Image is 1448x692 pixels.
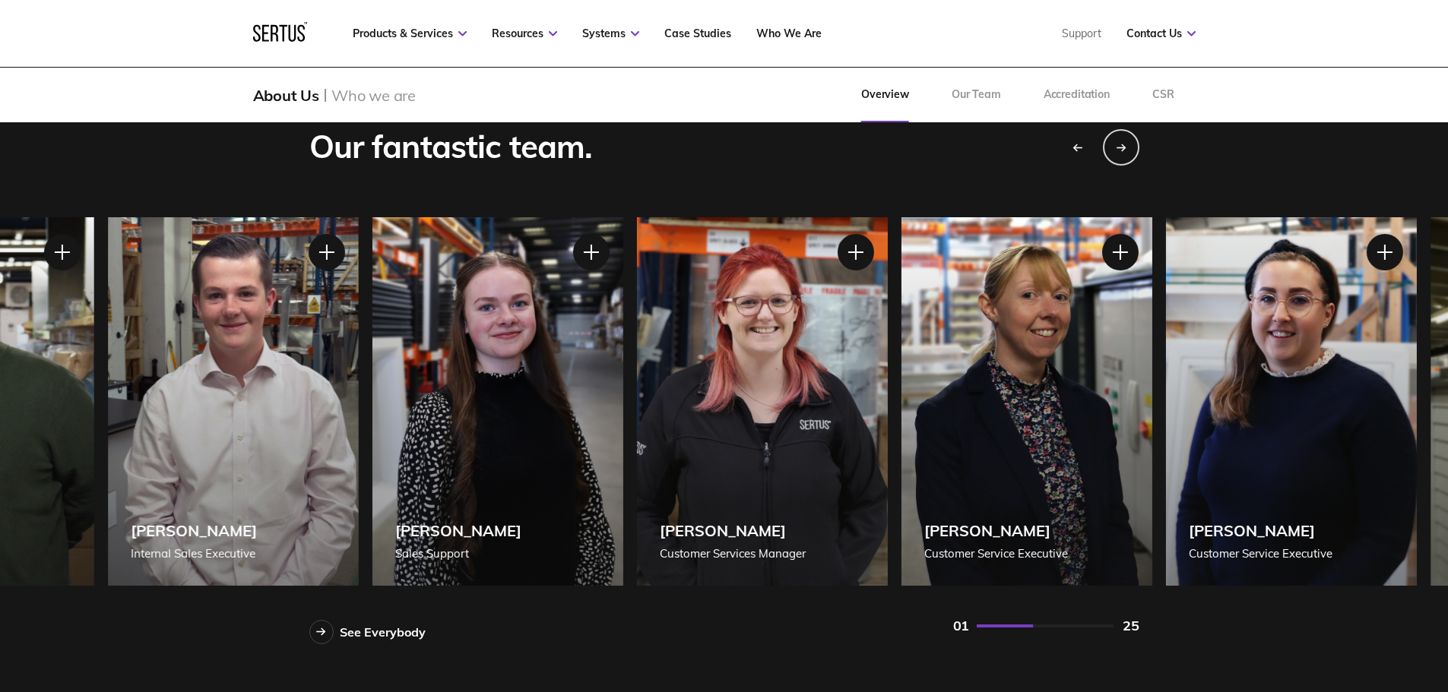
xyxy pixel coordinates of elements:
[664,27,731,40] a: Case Studies
[130,521,256,540] div: [PERSON_NAME]
[309,127,593,167] div: Our fantastic team.
[1131,68,1196,122] a: CSR
[331,86,416,105] div: Who we are
[353,27,467,40] a: Products & Services
[130,545,256,563] div: Internal Sales Executive
[924,545,1067,563] div: Customer Service Executive
[659,545,805,563] div: Customer Services Manager
[253,86,319,105] div: About Us
[1126,27,1196,40] a: Contact Us
[1022,68,1131,122] a: Accreditation
[492,27,557,40] a: Resources
[924,521,1067,540] div: [PERSON_NAME]
[309,620,426,644] a: See Everybody
[1103,129,1139,166] div: Next slide
[582,27,639,40] a: Systems
[1188,545,1332,563] div: Customer Service Executive
[1062,27,1101,40] a: Support
[394,521,521,540] div: [PERSON_NAME]
[1059,129,1095,166] div: Previous slide
[930,68,1022,122] a: Our Team
[756,27,822,40] a: Who We Are
[659,521,805,540] div: [PERSON_NAME]
[1123,617,1139,634] div: 25
[1188,521,1332,540] div: [PERSON_NAME]
[340,624,426,640] div: See Everybody
[394,545,521,563] div: Sales Support
[953,617,969,634] div: 01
